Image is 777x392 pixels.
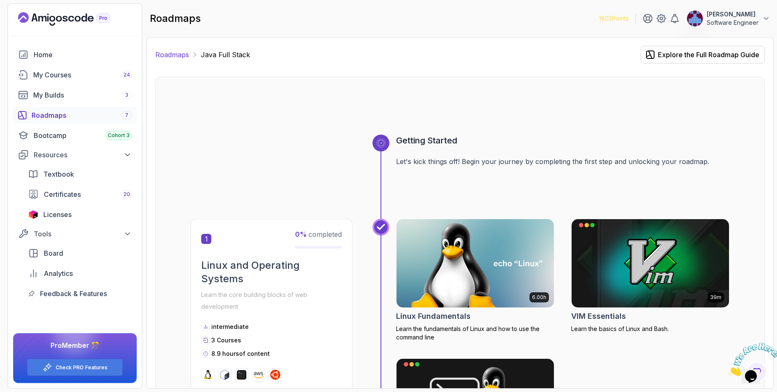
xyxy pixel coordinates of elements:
div: Home [34,50,132,60]
img: user profile image [687,11,703,26]
span: 0 % [295,230,307,238]
a: builds [13,87,137,103]
a: textbook [23,166,137,183]
div: Tools [34,229,132,239]
p: [PERSON_NAME] [707,10,758,19]
div: Resources [34,150,132,160]
img: ubuntu logo [270,370,280,380]
p: Learn the core building blocks of web development [201,289,342,313]
button: user profile image[PERSON_NAME]Software Engineer [687,10,770,27]
a: Landing page [18,12,129,26]
h2: Linux and Operating Systems [201,259,342,286]
a: Roadmaps [155,50,189,60]
span: Board [44,248,63,258]
span: 7 [125,112,128,119]
button: Explore the Full Roadmap Guide [641,46,765,64]
a: Check PRO Features [56,364,107,371]
p: Software Engineer [707,19,758,27]
button: Check PRO Features [27,359,123,376]
div: Bootcamp [34,130,132,140]
div: My Courses [33,70,132,80]
img: terminal logo [237,370,247,380]
h3: Getting Started [396,135,729,146]
img: linux logo [203,370,213,380]
button: Resources [13,147,137,162]
img: bash logo [220,370,230,380]
a: feedback [23,285,137,302]
img: Linux Fundamentals card [396,219,554,307]
h2: VIM Essentials [571,310,626,322]
div: Roadmaps [32,110,132,120]
a: bootcamp [13,127,137,144]
span: 20 [123,191,130,198]
p: Learn the fundamentals of Linux and how to use the command line [396,325,554,342]
img: Chat attention grabber [3,3,56,37]
span: Cohort 3 [108,132,130,139]
p: Java Full Stack [201,50,250,60]
p: Let's kick things off! Begin your journey by completing the first step and unlocking your roadmap. [396,156,729,167]
a: home [13,46,137,63]
p: 1802 Points [599,14,629,23]
h2: roadmaps [150,12,201,25]
p: 39m [710,294,721,301]
a: Linux Fundamentals card6.00hLinux FundamentalsLearn the fundamentals of Linux and how to use the ... [396,219,554,342]
a: roadmaps [13,107,137,124]
span: 3 Courses [211,336,241,344]
iframe: chat widget [725,339,777,379]
span: Analytics [44,268,73,278]
span: 24 [123,72,130,78]
img: aws logo [253,370,263,380]
span: Certificates [44,189,81,199]
span: Licenses [43,209,72,220]
a: VIM Essentials card39mVIM EssentialsLearn the basics of Linux and Bash. [571,219,729,333]
p: intermediate [211,323,249,331]
div: My Builds [33,90,132,100]
img: jetbrains icon [28,210,38,219]
span: 3 [125,92,128,98]
span: 1 [201,234,211,244]
p: Learn the basics of Linux and Bash. [571,325,729,333]
a: courses [13,66,137,83]
img: VIM Essentials card [572,219,729,307]
a: licenses [23,206,137,223]
span: Feedback & Features [40,289,107,299]
span: completed [295,230,342,238]
span: Textbook [43,169,74,179]
div: Explore the Full Roadmap Guide [658,50,759,60]
p: 8.9 hours of content [211,350,270,358]
a: board [23,245,137,262]
p: 6.00h [532,294,546,301]
a: analytics [23,265,137,282]
button: Tools [13,226,137,241]
h2: Linux Fundamentals [396,310,471,322]
a: certificates [23,186,137,203]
